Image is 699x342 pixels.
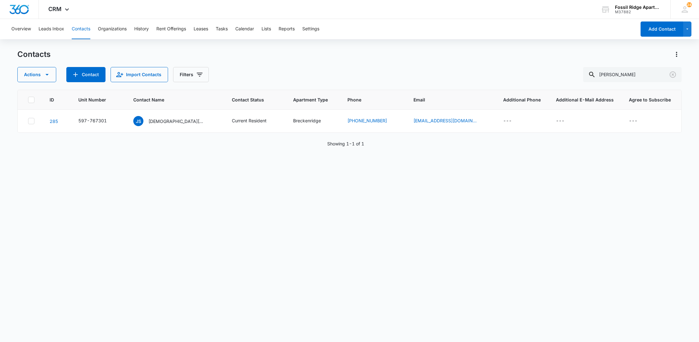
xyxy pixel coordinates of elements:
[17,67,56,82] button: Actions
[583,67,682,82] input: Search Contacts
[111,67,168,82] button: Import Contacts
[556,117,576,125] div: Additional E-Mail Address - - Select to Edit Field
[78,117,118,125] div: Unit Number - 597-767301 - Select to Edit Field
[556,117,564,125] div: ---
[629,117,649,125] div: Agree to Subscribe - - Select to Edit Field
[232,117,267,124] div: Current Resident
[17,50,51,59] h1: Contacts
[279,19,295,39] button: Reports
[668,70,678,80] button: Clear
[347,96,389,103] span: Phone
[302,19,319,39] button: Settings
[629,117,637,125] div: ---
[148,118,205,125] p: [DEMOGRAPHIC_DATA][PERSON_NAME]
[293,96,332,103] span: Apartment Type
[347,117,398,125] div: Phone - 8179053930 - Select to Edit Field
[173,67,209,82] button: Filters
[50,119,58,124] a: Navigate to contact details page for Jesus Suarez
[133,96,208,103] span: Contact Name
[629,96,671,103] span: Agree to Subscribe
[347,117,387,124] a: [PHONE_NUMBER]
[413,96,479,103] span: Email
[615,10,661,14] div: account id
[503,96,541,103] span: Additional Phone
[194,19,208,39] button: Leases
[503,117,512,125] div: ---
[556,96,614,103] span: Additional E-Mail Address
[78,117,107,124] div: 597-767301
[48,6,62,12] span: CRM
[327,140,364,147] p: Showing 1-1 of 1
[50,96,54,103] span: ID
[503,117,523,125] div: Additional Phone - - Select to Edit Field
[232,117,278,125] div: Contact Status - Current Resident - Select to Edit Field
[78,96,118,103] span: Unit Number
[293,117,321,124] div: Breckenridge
[615,5,661,10] div: account name
[262,19,271,39] button: Lists
[413,117,477,124] a: [EMAIL_ADDRESS][DOMAIN_NAME]
[11,19,31,39] button: Overview
[232,96,269,103] span: Contact Status
[216,19,228,39] button: Tasks
[98,19,127,39] button: Organizations
[687,2,692,7] div: notifications count
[72,19,90,39] button: Contacts
[672,49,682,59] button: Actions
[641,21,683,37] button: Add Contact
[66,67,105,82] button: Add Contact
[134,19,149,39] button: History
[687,2,692,7] span: 24
[39,19,64,39] button: Leads Inbox
[133,116,143,126] span: JS
[413,117,488,125] div: Email - suarez7812@gmail.com - Select to Edit Field
[293,117,332,125] div: Apartment Type - Breckenridge - Select to Edit Field
[133,116,217,126] div: Contact Name - Jesus Suarez - Select to Edit Field
[156,19,186,39] button: Rent Offerings
[235,19,254,39] button: Calendar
